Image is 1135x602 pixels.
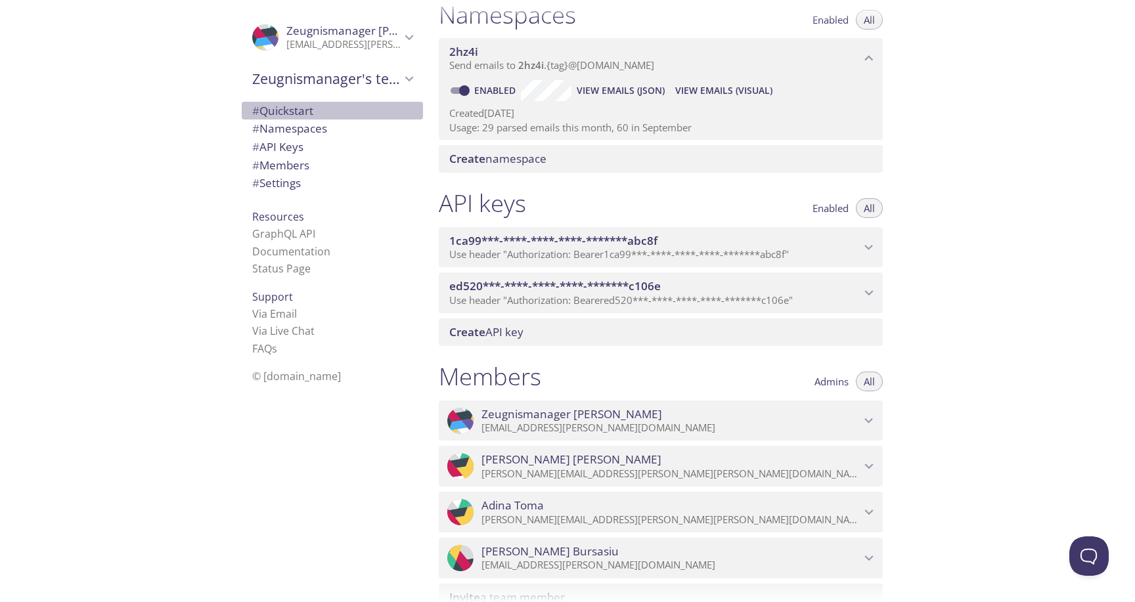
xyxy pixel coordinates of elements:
[286,23,467,38] span: Zeugnismanager [PERSON_NAME]
[252,226,315,241] a: GraphQL API
[807,372,857,391] button: Admins
[286,38,401,51] p: [EMAIL_ADDRESS][PERSON_NAME][DOMAIN_NAME]
[439,492,883,532] div: Adina Toma
[439,362,541,391] h1: Members
[252,158,259,173] span: #
[252,324,315,338] a: Via Live Chat
[449,44,478,59] span: 2hz4i
[252,121,259,136] span: #
[242,62,423,96] div: Zeugnismanager's team
[242,16,423,59] div: Zeugnismanager Haufe
[449,324,485,339] span: Create
[252,369,341,383] span: © [DOMAIN_NAME]
[252,175,259,190] span: #
[449,151,485,166] span: Create
[252,261,311,276] a: Status Page
[472,84,521,97] a: Enabled
[439,318,883,346] div: Create API Key
[242,156,423,175] div: Members
[252,103,313,118] span: Quickstart
[242,119,423,138] div: Namespaces
[1069,536,1109,576] iframe: Help Scout Beacon - Open
[856,198,883,218] button: All
[439,188,526,218] h1: API keys
[252,139,303,154] span: API Keys
[439,38,883,79] div: 2hz4i namespace
[805,198,857,218] button: Enabled
[439,538,883,578] div: Cristian Bursasiu
[252,341,277,356] a: FAQ
[481,559,860,572] p: [EMAIL_ADDRESS][PERSON_NAME][DOMAIN_NAME]
[272,341,277,356] span: s
[439,446,883,486] div: Gabriel Mateescu
[481,452,661,467] span: [PERSON_NAME] [PERSON_NAME]
[252,70,401,88] span: Zeugnismanager's team
[449,151,546,166] span: namespace
[439,145,883,173] div: Create namespace
[518,58,544,72] span: 2hz4i
[439,400,883,441] div: Zeugnismanager Haufe
[571,80,670,101] button: View Emails (JSON)
[252,175,301,190] span: Settings
[449,324,523,339] span: API key
[481,513,860,527] p: [PERSON_NAME][EMAIL_ADDRESS][PERSON_NAME][PERSON_NAME][DOMAIN_NAME]
[252,139,259,154] span: #
[481,544,619,559] span: [PERSON_NAME] Bursasiu
[670,80,778,101] button: View Emails (Visual)
[252,158,309,173] span: Members
[856,372,883,391] button: All
[577,83,665,98] span: View Emails (JSON)
[252,290,293,304] span: Support
[242,174,423,192] div: Team Settings
[449,58,654,72] span: Send emails to . {tag} @[DOMAIN_NAME]
[252,209,304,224] span: Resources
[481,467,860,481] p: [PERSON_NAME][EMAIL_ADDRESS][PERSON_NAME][PERSON_NAME][DOMAIN_NAME]
[449,106,872,120] p: Created [DATE]
[252,121,327,136] span: Namespaces
[252,244,330,259] a: Documentation
[252,307,297,321] a: Via Email
[242,102,423,120] div: Quickstart
[242,138,423,156] div: API Keys
[449,121,872,135] p: Usage: 29 parsed emails this month, 60 in September
[481,498,544,513] span: Adina Toma
[481,407,662,421] span: Zeugnismanager [PERSON_NAME]
[481,421,860,435] p: [EMAIL_ADDRESS][PERSON_NAME][DOMAIN_NAME]
[675,83,772,98] span: View Emails (Visual)
[252,103,259,118] span: #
